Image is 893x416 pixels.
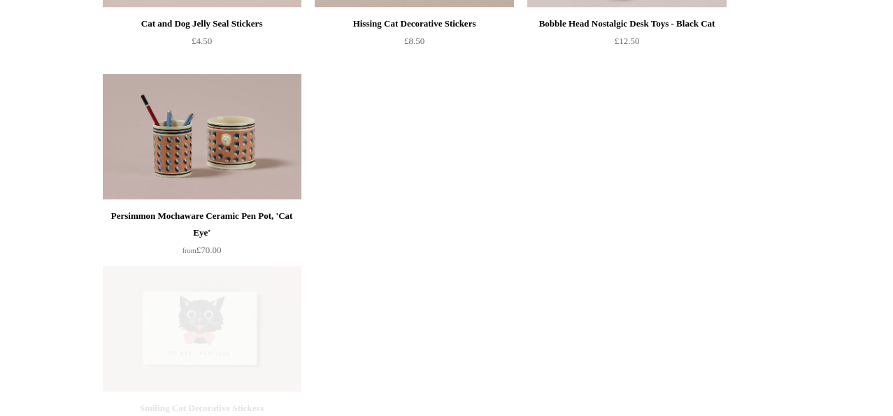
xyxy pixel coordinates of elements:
a: [PERSON_NAME] Paperweights, Spooky Selection £125.00 [315,208,513,265]
div: Bobble Head Nostalgic Desk Toys - Black Cat [531,15,722,32]
span: £8.50 [404,36,424,46]
a: John Derian Paperweights, Spooky Selection John Derian Paperweights, Spooky Selection [315,74,513,200]
div: Cat and Dog Jelly Seal Stickers [106,15,298,32]
a: Brass Wax Seal Stamp - Cat £25.00 [527,208,726,265]
span: £4.50 [192,36,212,46]
a: Brass Wax Seal Stamp - Cat Brass Wax Seal Stamp - Cat [527,74,726,200]
a: Smiling Cat Decorative Stickers Smiling Cat Decorative Stickers [103,266,301,392]
a: Persimmon Mochaware Ceramic Pen Pot, 'Cat Eye' from£70.00 [103,208,301,265]
img: Persimmon Mochaware Ceramic Pen Pot, 'Cat Eye' [103,74,301,200]
a: Cat and Dog Jelly Seal Stickers £4.50 [103,15,301,73]
span: £25.00 [615,228,640,238]
div: Hissing Cat Decorative Stickers [318,15,510,32]
a: Bobble Head Nostalgic Desk Toys - Upright Black cat Bobble Head Nostalgic Desk Toys - Upright Bla... [527,266,726,392]
img: Smiling Cat Decorative Stickers [103,266,301,392]
span: from [183,247,197,254]
div: [PERSON_NAME] Paperweights, Spooky Selection [318,208,510,241]
a: Bobble Head Nostalgic Desk Toys - Black Cat £12.50 [527,15,726,73]
span: £125.00 [399,245,429,255]
a: French Wax Seal, Cheshire Cat French Wax Seal, Cheshire Cat [315,266,513,392]
img: John Derian Paperweights, Spooky Selection [315,74,513,200]
span: £12.50 [615,36,640,46]
div: Persimmon Mochaware Ceramic Pen Pot, 'Cat Eye' [106,208,298,241]
a: Hissing Cat Decorative Stickers £8.50 [315,15,513,73]
span: £70.00 [183,245,222,255]
a: Persimmon Mochaware Ceramic Pen Pot, 'Cat Eye' Persimmon Mochaware Ceramic Pen Pot, 'Cat Eye' [103,74,301,200]
img: Brass Wax Seal Stamp - Cat [527,74,726,200]
img: French Wax Seal, Cheshire Cat [315,266,513,392]
img: Bobble Head Nostalgic Desk Toys - Upright Black cat [527,266,726,392]
div: Brass Wax Seal Stamp - Cat [531,208,722,224]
